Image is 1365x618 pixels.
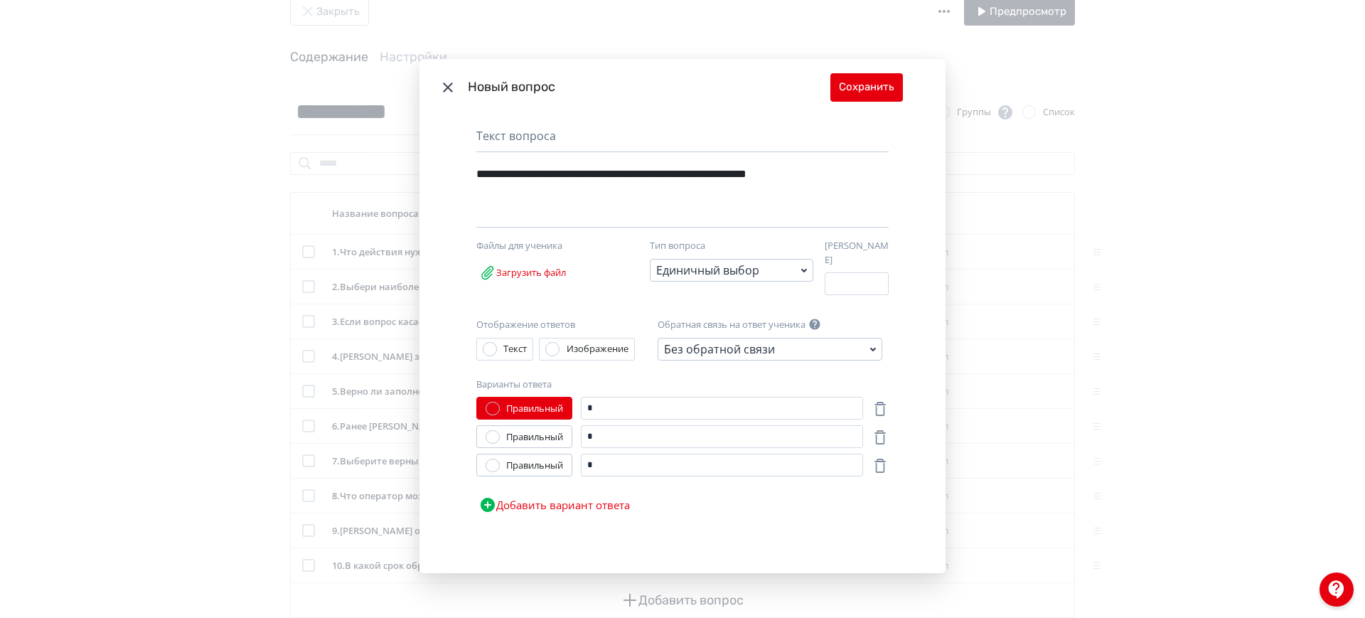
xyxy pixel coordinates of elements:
[506,430,563,444] div: Правильный
[503,342,527,356] div: Текст
[468,78,830,97] div: Новый вопрос
[476,378,552,392] label: Варианты ответа
[650,239,705,253] label: Тип вопроса
[656,262,759,279] div: Единичный выбор
[476,318,575,332] label: Отображение ответов
[476,127,889,152] div: Текст вопроса
[567,342,628,356] div: Изображение
[658,318,805,332] label: Обратная связь на ответ ученика
[476,239,626,253] div: Файлы для ученика
[506,459,563,473] div: Правильный
[825,239,889,267] label: [PERSON_NAME]
[419,59,946,574] div: Modal
[476,491,633,519] button: Добавить вариант ответа
[664,341,775,358] div: Без обратной связи
[506,402,563,416] div: Правильный
[830,73,903,102] button: Сохранить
